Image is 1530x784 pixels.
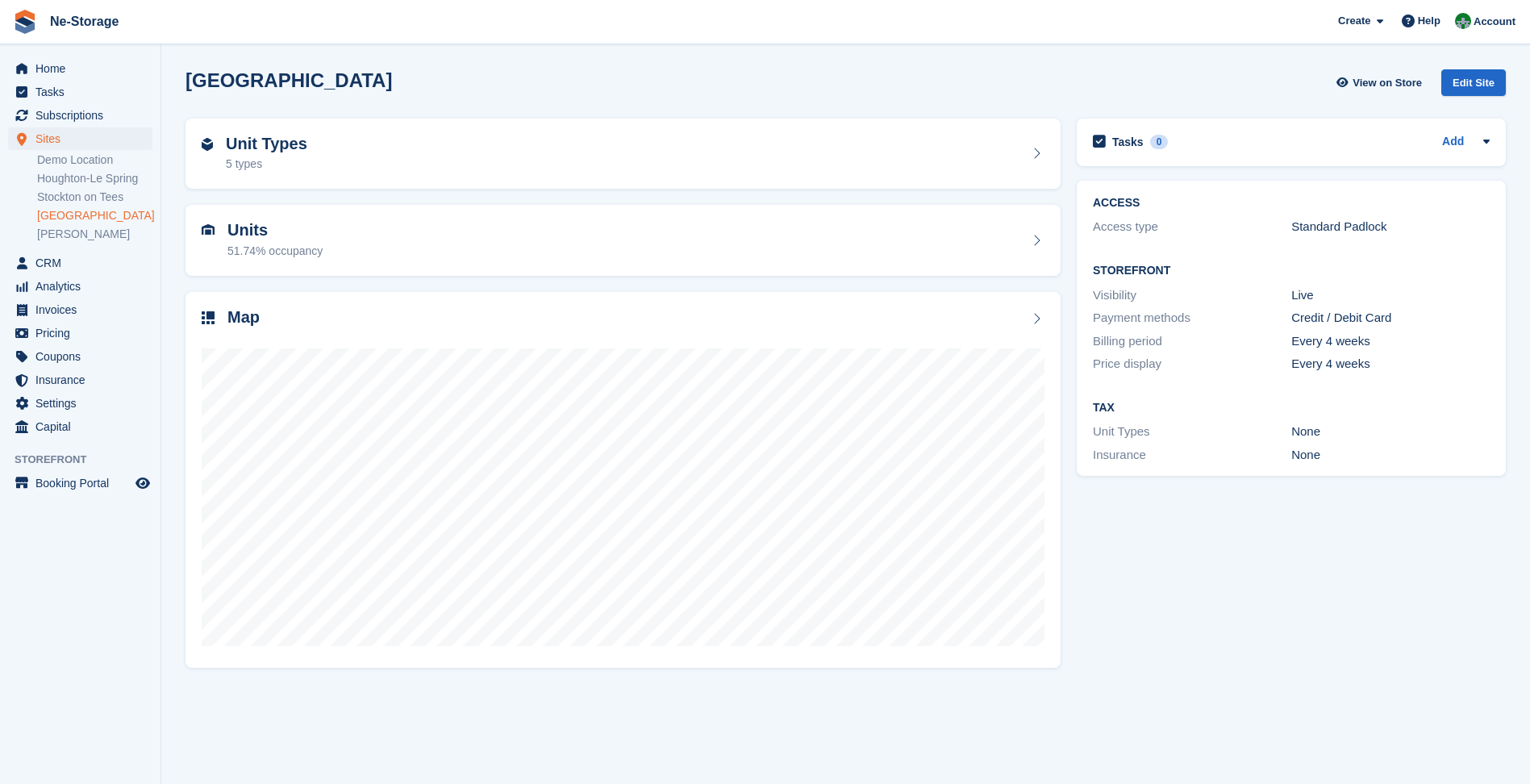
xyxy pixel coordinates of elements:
[35,127,132,150] span: Sites
[8,252,152,274] a: menu
[35,104,132,127] span: Subscriptions
[186,292,1061,669] a: Map
[8,127,152,150] a: menu
[227,221,323,240] h2: Units
[8,275,152,298] a: menu
[8,104,152,127] a: menu
[1338,13,1370,29] span: Create
[1353,75,1422,91] span: View on Store
[8,322,152,344] a: menu
[35,81,132,103] span: Tasks
[1291,309,1490,327] div: Credit / Debit Card
[133,473,152,493] a: Preview store
[1442,133,1464,152] a: Add
[8,392,152,415] a: menu
[1093,286,1291,305] div: Visibility
[1112,135,1144,149] h2: Tasks
[1291,218,1490,236] div: Standard Padlock
[8,415,152,438] a: menu
[35,322,132,344] span: Pricing
[8,57,152,80] a: menu
[186,119,1061,190] a: Unit Types 5 types
[1441,69,1506,96] div: Edit Site
[35,345,132,368] span: Coupons
[1093,197,1490,210] h2: ACCESS
[37,152,152,168] a: Demo Location
[37,208,152,223] a: [GEOGRAPHIC_DATA]
[1291,332,1490,351] div: Every 4 weeks
[35,57,132,80] span: Home
[1291,286,1490,305] div: Live
[13,10,37,34] img: stora-icon-8386f47178a22dfd0bd8f6a31ec36ba5ce8667c1dd55bd0f319d3a0aa187defe.svg
[1093,218,1291,236] div: Access type
[1455,13,1471,29] img: Charlotte Nesbitt
[1441,69,1506,102] a: Edit Site
[8,369,152,391] a: menu
[1474,14,1515,30] span: Account
[8,472,152,494] a: menu
[1291,423,1490,441] div: None
[44,8,125,35] a: Ne-Storage
[35,369,132,391] span: Insurance
[1093,446,1291,465] div: Insurance
[35,392,132,415] span: Settings
[227,308,260,327] h2: Map
[202,224,215,236] img: unit-icn-7be61d7bf1b0ce9d3e12c5938cc71ed9869f7b940bace4675aadf7bd6d80202e.svg
[1093,309,1291,327] div: Payment methods
[1093,355,1291,373] div: Price display
[226,156,307,173] div: 5 types
[1291,355,1490,373] div: Every 4 weeks
[37,171,152,186] a: Houghton-Le Spring
[1334,69,1428,96] a: View on Store
[226,135,307,153] h2: Unit Types
[186,205,1061,276] a: Units 51.74% occupancy
[1291,446,1490,465] div: None
[1093,332,1291,351] div: Billing period
[37,190,152,205] a: Stockton on Tees
[35,472,132,494] span: Booking Portal
[1093,265,1490,277] h2: Storefront
[1418,13,1440,29] span: Help
[1150,135,1169,149] div: 0
[202,311,215,324] img: map-icn-33ee37083ee616e46c38cad1a60f524a97daa1e2b2c8c0bc3eb3415660979fc1.svg
[8,81,152,103] a: menu
[8,345,152,368] a: menu
[227,243,323,260] div: 51.74% occupancy
[37,227,152,242] a: [PERSON_NAME]
[202,138,213,151] img: unit-type-icn-2b2737a686de81e16bb02015468b77c625bbabd49415b5ef34ead5e3b44a266d.svg
[8,298,152,321] a: menu
[186,69,392,91] h2: [GEOGRAPHIC_DATA]
[35,275,132,298] span: Analytics
[35,298,132,321] span: Invoices
[1093,423,1291,441] div: Unit Types
[1093,402,1490,415] h2: Tax
[15,452,161,468] span: Storefront
[35,415,132,438] span: Capital
[35,252,132,274] span: CRM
